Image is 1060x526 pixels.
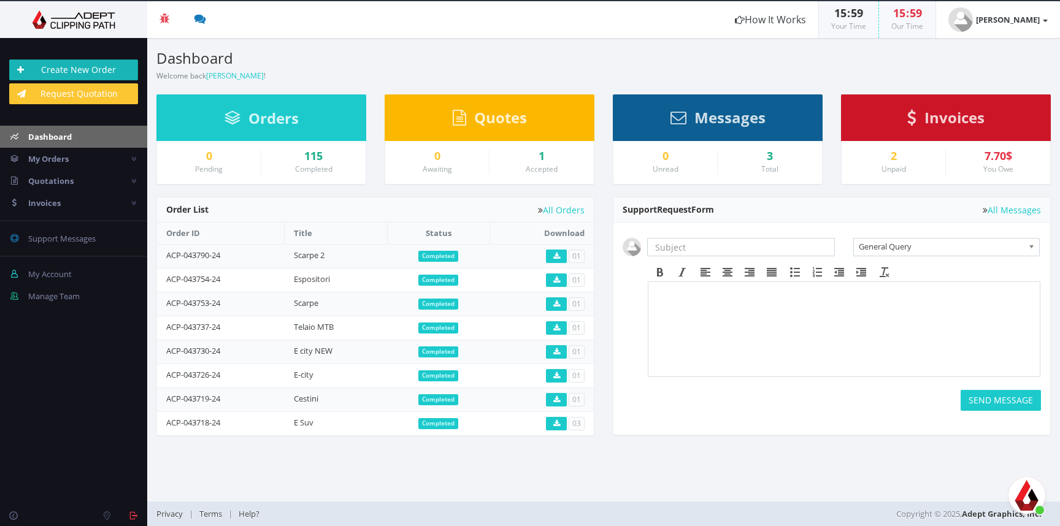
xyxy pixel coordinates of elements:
[727,150,813,162] div: 3
[961,390,1041,411] button: SEND MESSAGE
[28,175,74,186] span: Quotations
[910,6,922,20] span: 59
[28,269,72,280] span: My Account
[418,299,458,310] span: Completed
[156,508,189,519] a: Privacy
[387,223,490,244] th: Status
[418,346,458,357] span: Completed
[847,6,851,20] span: :
[1008,477,1045,514] div: Aprire la chat
[294,393,318,404] a: Cestini
[831,21,866,31] small: Your Time
[828,264,850,280] div: Decrease indent
[28,291,80,302] span: Manage Team
[490,223,594,244] th: Download
[784,264,806,280] div: Bullet list
[761,264,783,280] div: Justify
[948,7,973,32] img: user_default.jpg
[166,345,220,356] a: ACP-043730-24
[891,21,923,31] small: Our Time
[232,508,266,519] a: Help?
[851,6,863,20] span: 59
[499,150,585,162] a: 1
[851,150,936,162] a: 2
[9,10,138,29] img: Adept Graphics
[723,1,818,38] a: How It Works
[166,250,220,261] a: ACP-043790-24
[983,164,1013,174] small: You Owe
[907,115,985,126] a: Invoices
[657,204,691,215] span: Request
[9,59,138,80] a: Create New Order
[166,273,220,284] a: ACP-043754-24
[648,282,1040,376] iframe: Rich Text Area. Press ALT-F9 for menu. Press ALT-F10 for toolbar. Press ALT-0 for help
[418,251,458,262] span: Completed
[156,71,266,81] small: Welcome back !
[28,131,72,142] span: Dashboard
[195,164,223,174] small: Pending
[418,322,458,334] span: Completed
[294,369,313,380] a: E-city
[394,150,480,162] a: 0
[166,204,209,215] span: Order List
[295,164,332,174] small: Completed
[28,197,61,208] span: Invoices
[474,107,527,128] span: Quotes
[206,71,264,81] a: [PERSON_NAME]
[225,115,299,126] a: Orders
[739,264,761,280] div: Align right
[285,223,387,244] th: Title
[193,508,228,519] a: Terms
[694,107,766,128] span: Messages
[166,393,220,404] a: ACP-043719-24
[418,394,458,405] span: Completed
[28,233,96,244] span: Support Messages
[623,150,708,162] a: 0
[418,370,458,381] span: Completed
[156,50,594,66] h3: Dashboard
[294,273,330,284] a: Espositori
[28,153,69,164] span: My Orders
[834,6,847,20] span: 15
[874,264,896,280] div: Clear formatting
[983,205,1041,215] a: All Messages
[294,417,313,428] a: E Suv
[670,115,766,126] a: Messages
[166,369,220,380] a: ACP-043726-24
[538,205,585,215] a: All Orders
[976,14,1040,25] strong: [PERSON_NAME]
[294,345,332,356] a: E city NEW
[623,238,641,256] img: user_default.jpg
[671,264,693,280] div: Italic
[936,1,1060,38] a: [PERSON_NAME]
[248,108,299,128] span: Orders
[653,164,678,174] small: Unread
[157,223,285,244] th: Order ID
[806,264,828,280] div: Numbered list
[9,83,138,104] a: Request Quotation
[271,150,356,162] a: 115
[962,508,1042,519] a: Adept Graphics, Inc.
[716,264,739,280] div: Align center
[166,297,220,308] a: ACP-043753-24
[647,238,835,256] input: Subject
[623,204,714,215] span: Support Form
[955,150,1041,162] div: 7.70$
[418,275,458,286] span: Completed
[761,164,778,174] small: Total
[881,164,906,174] small: Unpaid
[156,501,753,526] div: | |
[294,321,334,332] a: Telaio MTB
[294,297,318,308] a: Scarpe
[526,164,558,174] small: Accepted
[453,115,527,126] a: Quotes
[850,264,872,280] div: Increase indent
[924,107,985,128] span: Invoices
[649,264,671,280] div: Bold
[166,150,252,162] a: 0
